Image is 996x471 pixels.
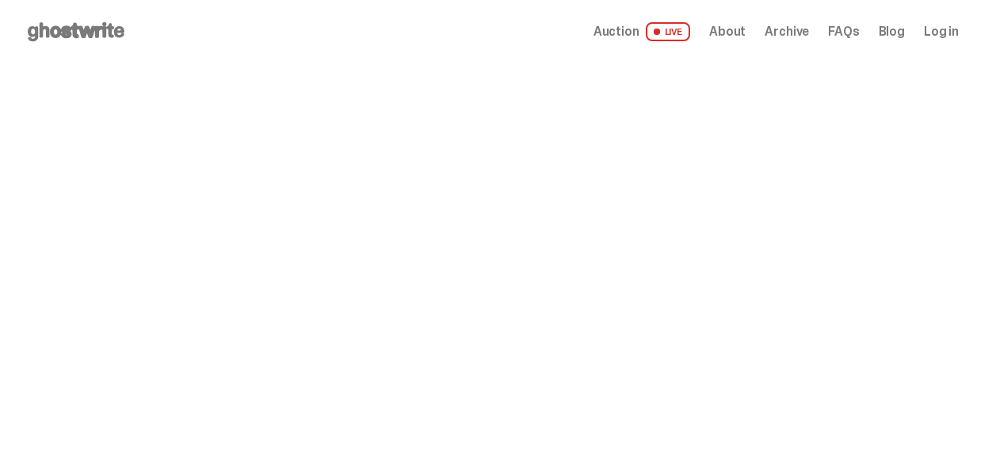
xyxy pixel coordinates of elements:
[879,25,905,38] a: Blog
[593,25,639,38] span: Auction
[765,25,809,38] a: Archive
[593,22,690,41] a: Auction LIVE
[646,22,691,41] span: LIVE
[828,25,859,38] a: FAQs
[924,25,959,38] a: Log in
[709,25,746,38] a: About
